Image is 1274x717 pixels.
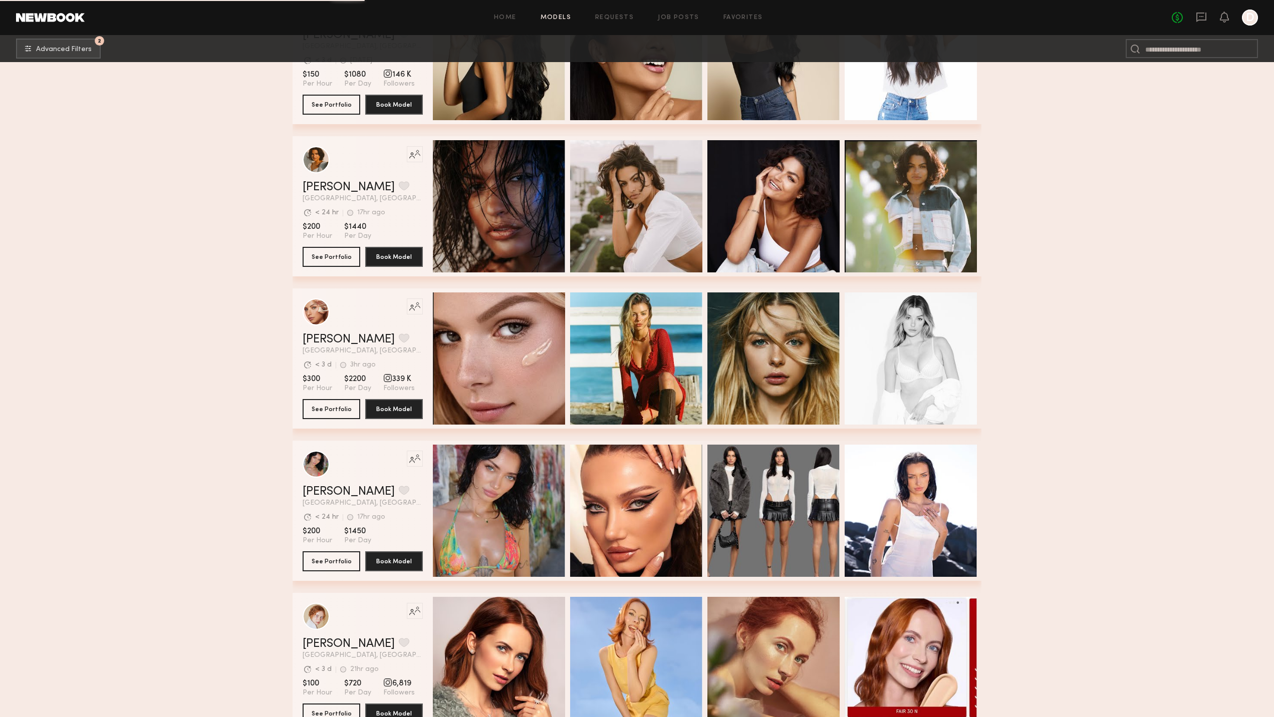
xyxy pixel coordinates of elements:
[303,347,423,354] span: [GEOGRAPHIC_DATA], [GEOGRAPHIC_DATA]
[357,514,385,521] div: 17hr ago
[344,374,371,384] span: $2200
[303,95,360,115] button: See Portfolio
[383,384,415,393] span: Followers
[303,688,332,697] span: Per Hour
[383,80,415,89] span: Followers
[344,80,371,89] span: Per Day
[344,222,371,232] span: $1440
[344,526,371,536] span: $1450
[344,384,371,393] span: Per Day
[303,247,360,267] button: See Portfolio
[303,678,332,688] span: $100
[365,95,423,115] button: Book Model
[350,666,379,673] div: 21hr ago
[383,374,415,384] span: 339 K
[303,70,332,80] span: $150
[344,688,371,697] span: Per Day
[383,688,415,697] span: Followers
[344,232,371,241] span: Per Day
[303,399,360,419] button: See Portfolio
[315,209,339,216] div: < 24 hr
[16,39,101,59] button: 2Advanced Filters
[303,536,332,545] span: Per Hour
[303,526,332,536] span: $200
[303,181,395,193] a: [PERSON_NAME]
[1242,10,1258,26] a: D
[658,15,699,21] a: Job Posts
[303,222,332,232] span: $200
[344,678,371,688] span: $720
[303,652,423,659] span: [GEOGRAPHIC_DATA], [GEOGRAPHIC_DATA]
[303,500,423,507] span: [GEOGRAPHIC_DATA], [GEOGRAPHIC_DATA]
[383,70,415,80] span: 146 K
[315,362,332,369] div: < 3 d
[383,678,415,688] span: 6,819
[303,80,332,89] span: Per Hour
[344,70,371,80] span: $1080
[98,39,101,43] span: 2
[303,486,395,498] a: [PERSON_NAME]
[365,247,423,267] button: Book Model
[303,195,423,202] span: [GEOGRAPHIC_DATA], [GEOGRAPHIC_DATA]
[315,514,339,521] div: < 24 hr
[357,209,385,216] div: 17hr ago
[303,232,332,241] span: Per Hour
[303,384,332,393] span: Per Hour
[595,15,634,21] a: Requests
[303,333,395,345] a: [PERSON_NAME]
[365,399,423,419] button: Book Model
[541,15,571,21] a: Models
[315,666,332,673] div: < 3 d
[723,15,763,21] a: Favorites
[365,551,423,571] button: Book Model
[350,362,376,369] div: 3hr ago
[36,46,92,53] span: Advanced Filters
[303,374,332,384] span: $300
[494,15,517,21] a: Home
[344,536,371,545] span: Per Day
[303,551,360,571] button: See Portfolio
[303,638,395,650] a: [PERSON_NAME]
